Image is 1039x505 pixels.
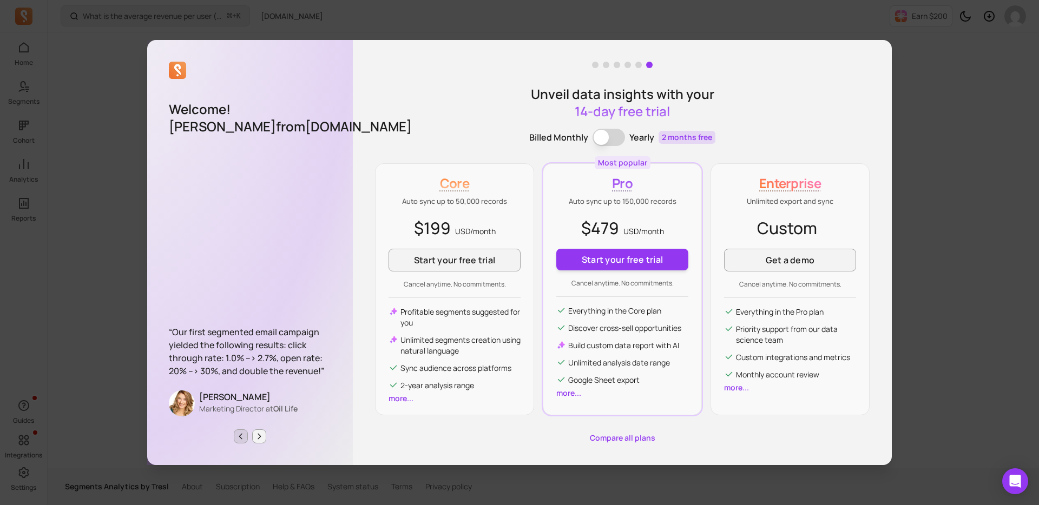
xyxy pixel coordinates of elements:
p: $199 [389,216,521,240]
p: 2 months free [659,131,715,144]
p: Everything in the Core plan [568,305,661,316]
p: Auto sync up to 50,000 records [389,196,521,207]
p: Profitable segments suggested for you [400,307,521,328]
p: Custom integrations and metrics [736,352,850,363]
p: [PERSON_NAME] [199,390,298,403]
a: Compare all plans [375,433,870,443]
p: Marketing Director at [199,403,298,414]
button: Next page [252,429,266,443]
p: Monthly account review [736,369,819,380]
button: Start your free trial [389,249,521,271]
p: Unlimited export and sync [724,196,856,207]
p: Yearly [629,131,654,144]
p: Enterprise [724,175,856,192]
p: Cancel anytime. No commitments. [724,280,856,289]
span: USD/ month [623,226,664,236]
a: more... [389,393,413,403]
p: Sync audience across platforms [400,363,511,374]
span: Oil Life [273,403,298,414]
div: Open Intercom Messenger [1002,468,1028,494]
p: Cancel anytime. No commitments. [556,279,688,288]
p: Custom [724,216,856,240]
p: Priority support from our data science team [736,324,856,345]
p: Unlimited analysis date range [568,357,670,368]
a: more... [556,388,581,398]
p: [PERSON_NAME] from [DOMAIN_NAME] [169,118,331,135]
p: Auto sync up to 150,000 records [556,196,688,207]
button: Previous page [234,429,248,443]
a: more... [724,382,749,393]
a: Get a demo [724,249,856,271]
p: 2-year analysis range [400,380,474,391]
p: Unveil data insights with your [530,85,714,120]
p: Discover cross-sell opportunities [568,323,681,334]
button: Start your free trial [556,249,688,270]
p: Billed Monthly [529,131,588,144]
p: $479 [556,216,688,240]
p: Google Sheet export [568,375,640,386]
p: Everything in the Pro plan [736,307,824,317]
p: Welcome! [169,101,331,118]
span: USD/ month [455,226,496,236]
p: Build custom data report with AI [568,340,679,351]
img: Courtney Graf [169,390,195,416]
p: Most popular [598,157,647,168]
p: Cancel anytime. No commitments. [389,280,521,289]
p: Core [389,175,521,192]
p: Unlimited segments creation using natural language [400,335,521,356]
span: 14-day free trial [575,102,670,120]
p: Pro [556,175,688,192]
p: “Our first segmented email campaign yielded the following results: click through rate: 1.0% --> 2... [169,325,331,377]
